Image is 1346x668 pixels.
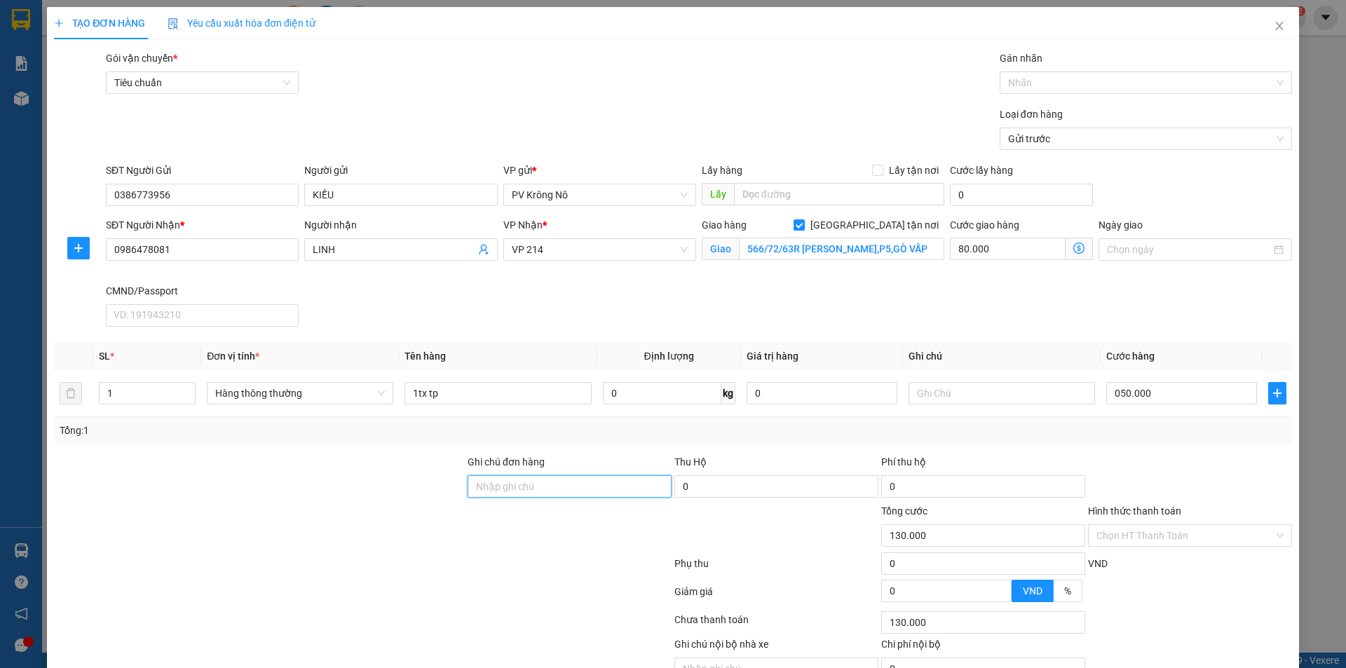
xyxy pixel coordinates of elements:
span: TẠO ĐƠN HÀNG [54,18,145,29]
span: Đơn vị tính [207,350,259,362]
span: VP Nhận [503,219,543,231]
div: Chưa thanh toán [673,612,880,636]
label: Gán nhãn [1000,53,1042,64]
span: Giao hàng [702,219,747,231]
span: Nơi nhận: [107,97,130,118]
span: Lấy [702,183,734,205]
span: plus [68,243,89,254]
span: plus [54,18,64,28]
th: Ghi chú [903,343,1101,370]
span: VND [1023,585,1042,597]
label: Ngày giao [1099,219,1143,231]
span: PV Krông Nô [512,184,688,205]
div: SĐT Người Nhận [106,217,299,233]
span: SL [99,350,110,362]
input: VD: Bàn, Ghế [405,382,591,404]
button: delete [60,382,82,404]
div: Ghi chú nội bộ nhà xe [674,636,878,657]
label: Hình thức thanh toán [1088,505,1181,517]
span: user-add [478,244,489,255]
span: close [1274,20,1285,32]
span: Gửi trước [1008,128,1284,149]
span: KN09250411 [141,53,198,63]
span: Thu Hộ [674,456,707,468]
div: Người gửi [304,163,497,178]
span: Lấy hàng [702,165,742,176]
label: Ghi chú đơn hàng [468,456,545,468]
span: plus [1269,388,1286,399]
span: Yêu cầu xuất hóa đơn điện tử [168,18,315,29]
span: Tổng cước [881,505,927,517]
span: % [1064,585,1071,597]
input: Ngày giao [1107,242,1270,257]
input: Giao tận nơi [739,238,944,260]
span: VP 214 [141,102,163,109]
div: Người nhận [304,217,497,233]
span: Tên hàng [405,350,446,362]
button: Close [1260,7,1299,46]
input: Cước lấy hàng [950,184,1093,206]
strong: BIÊN NHẬN GỬI HÀNG HOÁ [48,84,163,95]
strong: CÔNG TY TNHH [GEOGRAPHIC_DATA] 214 QL13 - P.26 - Q.BÌNH THẠNH - TP HCM 1900888606 [36,22,114,75]
button: plus [67,237,90,259]
img: icon [168,18,179,29]
span: VND [1088,558,1108,569]
label: Cước giao hàng [950,219,1019,231]
span: kg [721,382,735,404]
span: Giá trị hàng [747,350,798,362]
span: PV Krông Nô [48,98,88,106]
input: Dọc đường [734,183,944,205]
input: Ghi chú đơn hàng [468,475,672,498]
img: logo [14,32,32,67]
div: Phụ thu [673,556,880,580]
input: 0 [747,382,897,404]
span: Định lượng [644,350,694,362]
span: Lấy tận nơi [883,163,944,178]
label: Cước lấy hàng [950,165,1013,176]
div: SĐT Người Gửi [106,163,299,178]
span: 16:06:17 [DATE] [133,63,198,74]
div: Chi phí nội bộ [881,636,1085,657]
div: VP gửi [503,163,696,178]
span: Cước hàng [1106,350,1155,362]
span: Nơi gửi: [14,97,29,118]
span: Giao [702,238,739,260]
span: Hàng thông thường [215,383,385,404]
span: Tiêu chuẩn [114,72,290,93]
input: Cước giao hàng [950,238,1066,260]
div: Tổng: 1 [60,423,519,438]
button: plus [1268,382,1286,404]
span: dollar-circle [1073,243,1085,254]
div: CMND/Passport [106,283,299,299]
span: [GEOGRAPHIC_DATA] tận nơi [805,217,944,233]
label: Loại đơn hàng [1000,109,1063,120]
input: Ghi Chú [909,382,1095,404]
div: Phí thu hộ [881,454,1085,475]
span: Gói vận chuyển [106,53,177,64]
span: VP 214 [512,239,688,260]
div: Giảm giá [673,584,880,608]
